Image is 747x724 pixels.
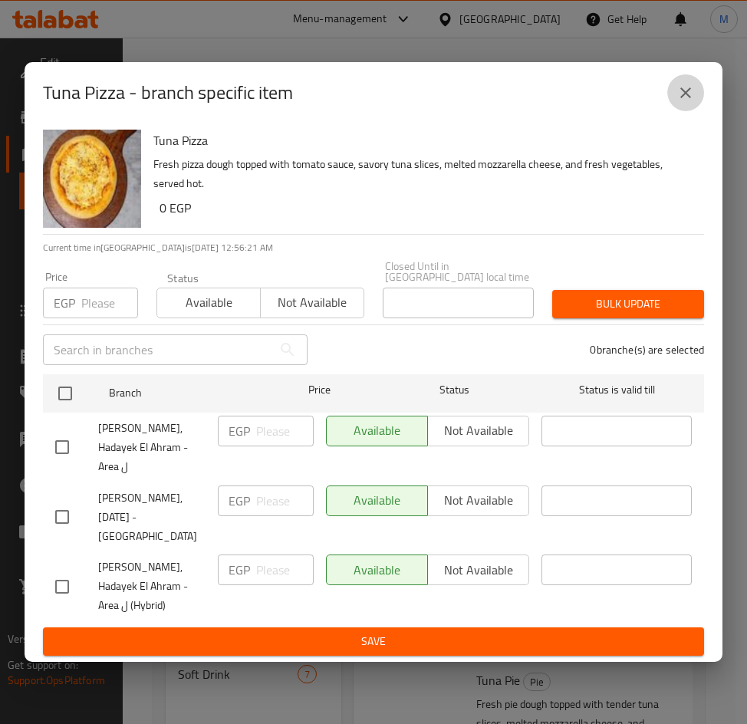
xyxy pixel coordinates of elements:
span: Status is valid till [541,380,692,400]
p: Current time in [GEOGRAPHIC_DATA] is [DATE] 12:56:21 AM [43,241,704,255]
span: [PERSON_NAME], [DATE] - [GEOGRAPHIC_DATA] [98,489,206,546]
span: Not available [267,291,358,314]
input: Please enter price [256,555,314,585]
button: close [667,74,704,111]
button: Not available [260,288,364,318]
h6: Tuna Pizza [153,130,692,151]
p: EGP [54,294,75,312]
input: Please enter price [81,288,138,318]
span: Status [380,380,530,400]
h6: 0 EGP [160,197,692,219]
img: Tuna Pizza [43,130,141,228]
span: Available [163,291,255,314]
p: EGP [229,422,250,440]
button: Available [156,288,261,318]
button: Bulk update [552,290,704,318]
p: EGP [229,561,250,579]
span: Save [55,632,692,651]
h2: Tuna Pizza - branch specific item [43,81,293,105]
span: [PERSON_NAME], Hadayek El Ahram - Area ل (Hybrid) [98,558,206,615]
button: Save [43,627,704,656]
span: [PERSON_NAME], Hadayek El Ahram - Area ل [98,419,206,476]
span: Price [271,380,367,400]
input: Please enter price [256,485,314,516]
p: 0 branche(s) are selected [590,342,704,357]
p: EGP [229,492,250,510]
input: Search in branches [43,334,272,365]
p: Fresh pizza dough topped with tomato sauce, savory tuna slices, melted mozzarella cheese, and fre... [153,155,692,193]
span: Branch [109,383,259,403]
span: Bulk update [564,295,692,314]
input: Please enter price [256,416,314,446]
